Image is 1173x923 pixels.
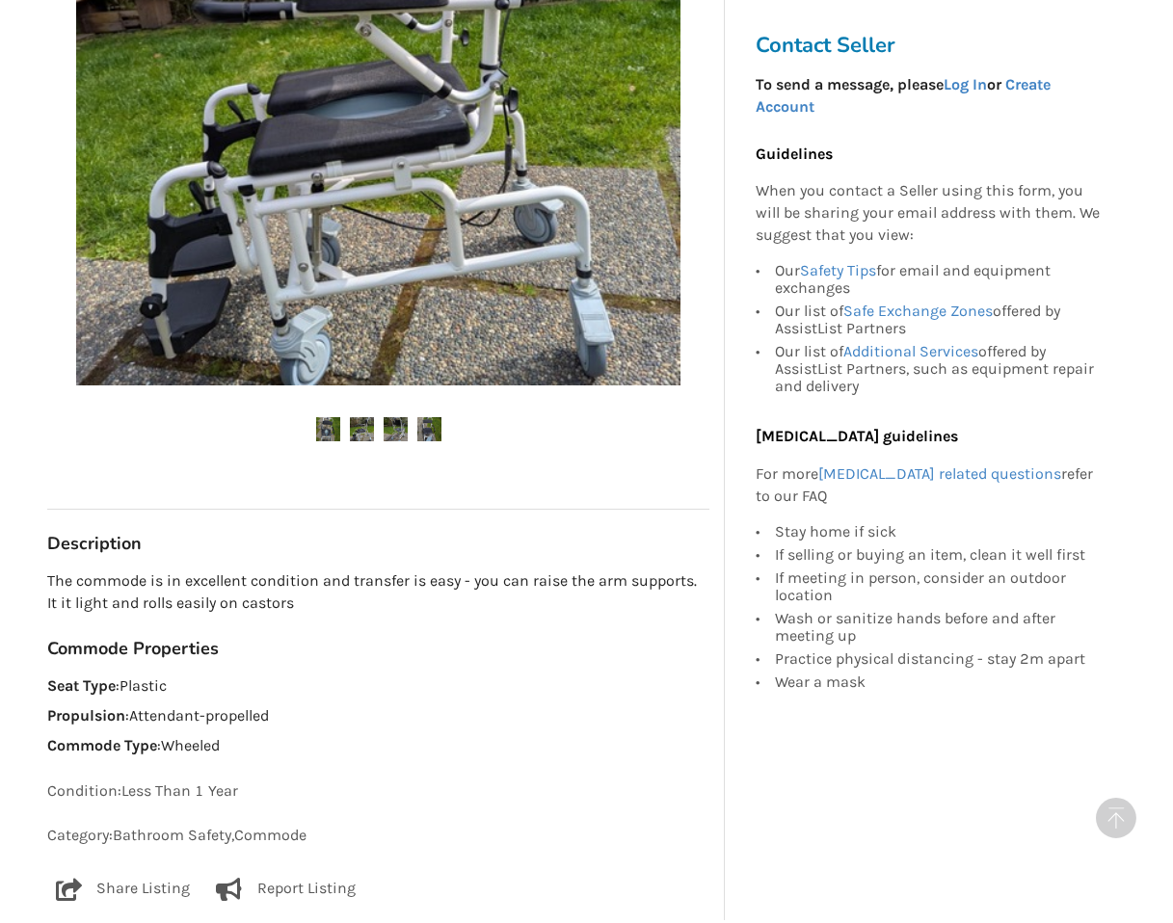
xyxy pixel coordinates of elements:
[47,825,709,847] p: Category: Bathroom Safety , Commode
[257,878,356,901] p: Report Listing
[843,342,978,360] a: Additional Services
[756,427,958,445] b: [MEDICAL_DATA] guidelines
[756,145,833,163] b: Guidelines
[756,75,1051,116] strong: To send a message, please or
[47,676,116,695] strong: Seat Type
[775,647,1101,671] div: Practice physical distancing - stay 2m apart
[47,705,709,727] p: : Attendant-propelled
[417,417,441,441] img: commode, immaculate condition-commode-bathroom safety-vancouver-assistlist-listing
[384,417,408,441] img: commode, immaculate condition-commode-bathroom safety-vancouver-assistlist-listing
[775,523,1101,543] div: Stay home if sick
[350,417,374,441] img: commode, immaculate condition-commode-bathroom safety-vancouver-assistlist-listing
[47,780,709,803] p: Condition: Less Than 1 Year
[96,878,190,901] p: Share Listing
[775,262,1101,300] div: Our for email and equipment exchanges
[800,261,876,279] a: Safety Tips
[47,533,709,555] h3: Description
[756,181,1101,248] p: When you contact a Seller using this form, you will be sharing your email address with them. We s...
[47,675,709,698] p: : Plastic
[775,300,1101,340] div: Our list of offered by AssistList Partners
[775,340,1101,395] div: Our list of offered by AssistList Partners, such as equipment repair and delivery
[47,570,709,615] p: The commode is in excellent condition and transfer is easy - you can raise the arm supports. It i...
[316,417,340,441] img: commode, immaculate condition-commode-bathroom safety-vancouver-assistlist-listing
[47,638,709,660] h3: Commode Properties
[47,736,157,754] strong: Commode Type
[775,567,1101,607] div: If meeting in person, consider an outdoor location
[47,735,709,757] p: : Wheeled
[944,75,987,93] a: Log In
[775,671,1101,691] div: Wear a mask
[775,607,1101,647] div: Wash or sanitize hands before and after meeting up
[756,463,1101,508] p: For more refer to our FAQ
[843,302,993,320] a: Safe Exchange Zones
[756,32,1110,59] h3: Contact Seller
[818,464,1061,483] a: [MEDICAL_DATA] related questions
[775,543,1101,567] div: If selling or buying an item, clean it well first
[47,706,125,725] strong: Propulsion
